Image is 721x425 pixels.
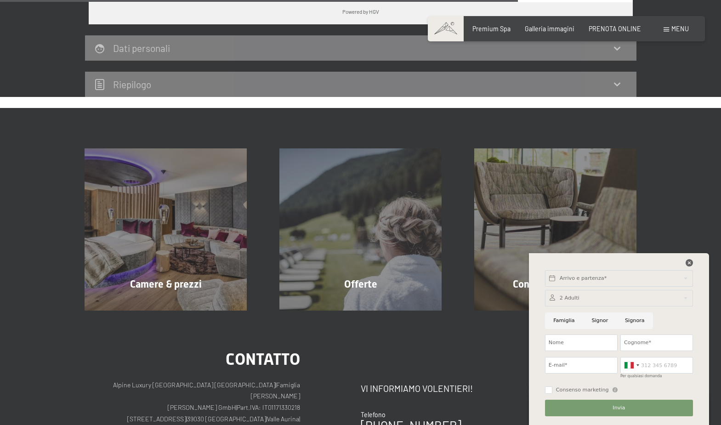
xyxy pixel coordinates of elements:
span: | [186,415,187,423]
span: | [275,381,276,389]
a: Vacanze in Trentino Alto Adige all'Hotel Schwarzenstein Condizioni generali [458,148,653,311]
span: Condizioni generali [513,278,598,290]
div: Italy (Italia): +39 [621,357,642,373]
h2: Dati personali [113,42,170,54]
span: Contatto [226,350,300,368]
input: 312 345 6789 [620,357,693,374]
div: Powered by HGV [342,8,379,15]
span: Consenso marketing [556,386,609,394]
span: | [299,415,300,423]
label: Per qualsiasi domanda [620,374,662,378]
span: | [266,415,267,423]
span: Camere & prezzi [130,278,202,290]
span: Invia [613,404,625,412]
span: Menu [671,25,689,33]
span: Telefono [361,411,386,419]
button: Invia [545,400,693,416]
span: Vi informiamo volentieri! [361,383,473,394]
a: Premium Spa [472,25,511,33]
a: Galleria immagini [525,25,574,33]
a: Vacanze in Trentino Alto Adige all'Hotel Schwarzenstein Camere & prezzi [68,148,263,311]
h2: Riepilogo [113,79,151,90]
a: Vacanze in Trentino Alto Adige all'Hotel Schwarzenstein Offerte [263,148,458,311]
a: PRENOTA ONLINE [589,25,641,33]
span: | [236,403,237,411]
span: Offerte [344,278,377,290]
